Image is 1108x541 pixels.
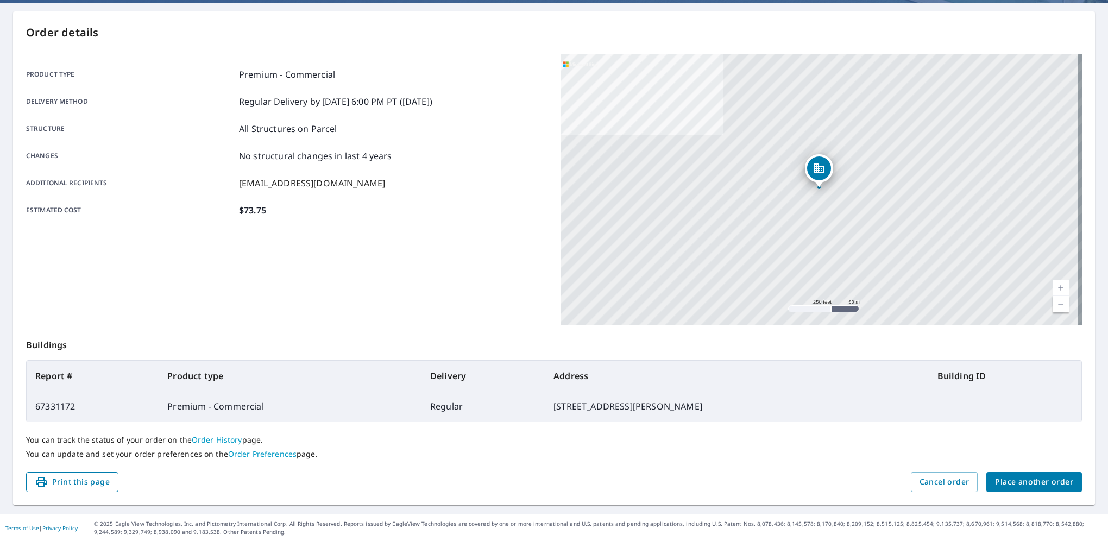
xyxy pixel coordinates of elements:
td: Regular [421,391,545,422]
p: Delivery method [26,95,235,108]
span: Place another order [995,475,1073,489]
p: Order details [26,24,1082,41]
button: Place another order [986,472,1082,492]
button: Print this page [26,472,118,492]
p: You can track the status of your order on the page. [26,435,1082,445]
th: Report # [27,361,159,391]
td: Premium - Commercial [159,391,421,422]
th: Product type [159,361,421,391]
p: © 2025 Eagle View Technologies, Inc. and Pictometry International Corp. All Rights Reserved. Repo... [94,520,1103,536]
p: Additional recipients [26,177,235,190]
button: Cancel order [911,472,978,492]
a: Terms of Use [5,524,39,532]
div: Dropped pin, building 1, Commercial property, 205 Vaiden Dr Hernando, MS 38632 [805,154,833,188]
p: [EMAIL_ADDRESS][DOMAIN_NAME] [239,177,385,190]
p: No structural changes in last 4 years [239,149,392,162]
th: Delivery [421,361,545,391]
p: Structure [26,122,235,135]
p: You can update and set your order preferences on the page. [26,449,1082,459]
p: Regular Delivery by [DATE] 6:00 PM PT ([DATE]) [239,95,432,108]
th: Building ID [929,361,1081,391]
a: Order Preferences [228,449,297,459]
p: Estimated cost [26,204,235,217]
p: $73.75 [239,204,266,217]
th: Address [545,361,929,391]
p: Changes [26,149,235,162]
a: Current Level 17, Zoom Out [1053,296,1069,312]
p: All Structures on Parcel [239,122,337,135]
td: [STREET_ADDRESS][PERSON_NAME] [545,391,929,422]
a: Order History [192,435,242,445]
span: Cancel order [920,475,969,489]
a: Current Level 17, Zoom In [1053,280,1069,296]
span: Print this page [35,475,110,489]
td: 67331172 [27,391,159,422]
p: | [5,525,78,531]
p: Buildings [26,325,1082,360]
a: Privacy Policy [42,524,78,532]
p: Premium - Commercial [239,68,335,81]
p: Product type [26,68,235,81]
